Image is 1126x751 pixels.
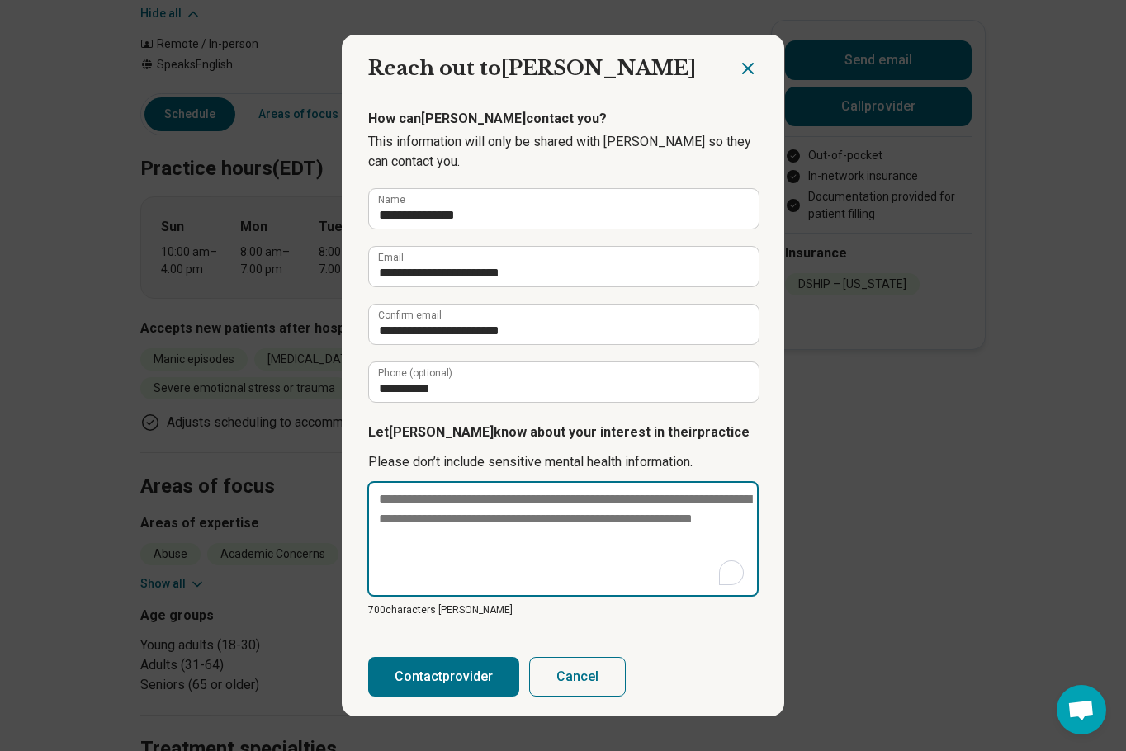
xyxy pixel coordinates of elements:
[368,423,758,442] p: Let [PERSON_NAME] know about your interest in their practice
[368,602,758,617] p: 700 characters [PERSON_NAME]
[378,368,452,378] label: Phone (optional)
[529,657,626,697] button: Cancel
[368,452,758,472] p: Please don’t include sensitive mental health information.
[368,56,696,80] span: Reach out to [PERSON_NAME]
[368,132,758,172] p: This information will only be shared with [PERSON_NAME] so they can contact you.
[738,59,758,78] button: Close dialog
[367,481,759,597] textarea: To enrich screen reader interactions, please activate Accessibility in Grammarly extension settings
[378,195,405,205] label: Name
[378,310,442,320] label: Confirm email
[368,657,519,697] button: Contactprovider
[368,109,758,129] p: How can [PERSON_NAME] contact you?
[378,253,404,262] label: Email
